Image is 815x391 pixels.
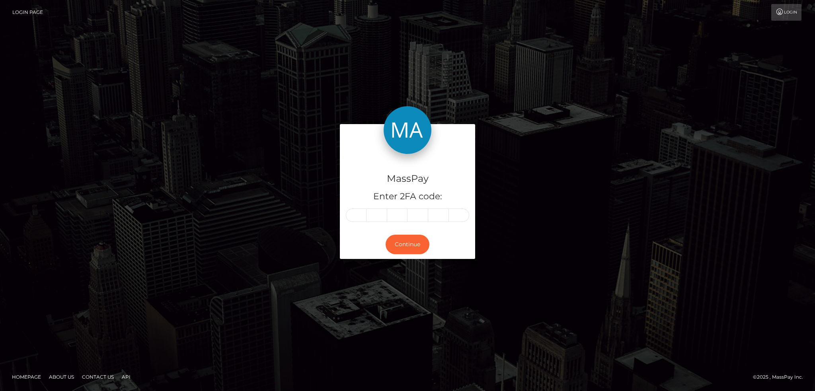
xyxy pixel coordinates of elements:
[9,371,44,383] a: Homepage
[79,371,117,383] a: Contact Us
[119,371,134,383] a: API
[46,371,77,383] a: About Us
[346,191,469,203] h5: Enter 2FA code:
[386,235,429,254] button: Continue
[346,172,469,186] h4: MassPay
[771,4,801,21] a: Login
[12,4,43,21] a: Login Page
[753,373,809,381] div: © 2025 , MassPay Inc.
[384,106,431,154] img: MassPay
